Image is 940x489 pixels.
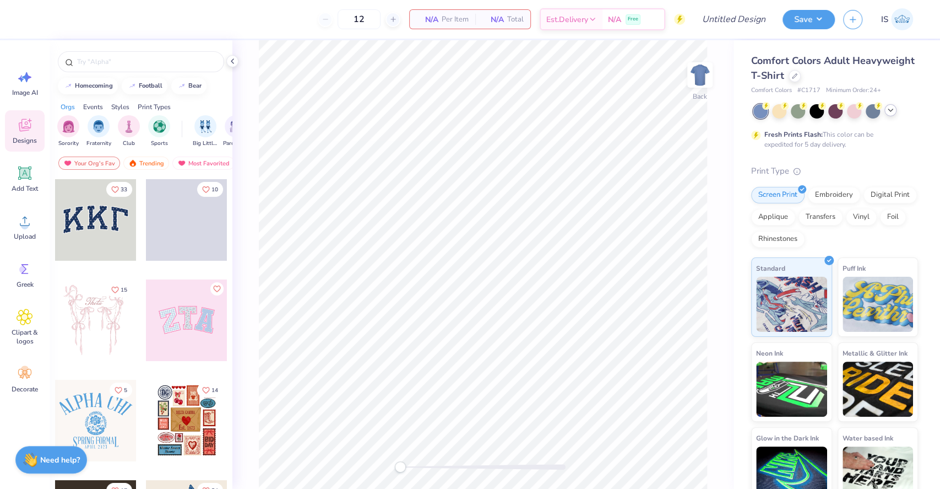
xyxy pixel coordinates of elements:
div: filter for Club [118,115,140,148]
div: Most Favorited [172,157,235,170]
span: Comfort Colors Adult Heavyweight T-Shirt [751,54,915,82]
button: Like [110,383,132,397]
span: Standard [756,262,785,274]
span: Decorate [12,385,38,394]
span: Parent's Weekend [223,139,248,148]
button: filter button [193,115,218,148]
div: filter for Sports [148,115,170,148]
button: filter button [86,115,111,148]
button: filter button [148,115,170,148]
span: N/A [482,14,504,25]
div: This color can be expedited for 5 day delivery. [764,130,900,149]
button: Like [106,182,132,197]
div: homecoming [75,83,113,89]
img: Sorority Image [62,120,75,133]
div: Accessibility label [395,461,406,472]
a: IS [876,8,918,30]
span: 14 [211,388,218,393]
span: Sorority [58,139,79,148]
span: 5 [124,388,127,393]
span: Metallic & Glitter Ink [843,347,908,359]
span: Upload [14,232,36,241]
span: Minimum Order: 24 + [826,86,881,95]
img: trend_line.gif [177,83,186,89]
img: Back [689,64,711,86]
span: Sports [151,139,168,148]
span: Est. Delivery [546,14,588,25]
input: – – [338,9,381,29]
div: Styles [111,102,129,112]
span: Comfort Colors [751,86,792,95]
div: Trending [123,157,169,170]
span: 15 [121,287,127,293]
span: Fraternity [86,139,111,148]
span: 33 [121,187,127,192]
button: filter button [223,115,248,148]
span: 10 [211,187,218,192]
input: Try "Alpha" [76,56,217,67]
div: Applique [751,209,795,225]
span: Water based Ink [843,432,893,444]
button: bear [171,78,207,94]
img: most_fav.gif [177,159,186,167]
div: Your Org's Fav [58,157,120,170]
span: Total [507,14,524,25]
strong: Fresh Prints Flash: [764,130,823,139]
div: Back [693,92,707,101]
span: # C1717 [797,86,821,95]
div: football [139,83,162,89]
input: Untitled Design [693,8,774,30]
button: homecoming [58,78,118,94]
img: Isaiah Swanson [891,8,913,30]
div: Orgs [61,102,75,112]
button: Save [783,10,835,29]
img: Metallic & Glitter Ink [843,362,914,417]
button: Like [210,282,224,295]
span: N/A [608,14,621,25]
button: Like [197,383,223,397]
img: Standard [756,277,827,332]
button: football [122,78,167,94]
span: Designs [13,136,37,145]
img: Parent's Weekend Image [230,120,242,133]
span: Greek [17,280,34,289]
div: filter for Sorority [57,115,79,148]
div: Print Type [751,165,918,178]
div: Foil [880,209,906,225]
span: Puff Ink [843,262,866,274]
div: Events [83,102,103,112]
img: Sports Image [153,120,166,133]
strong: Need help? [40,455,80,465]
div: Digital Print [863,187,917,203]
span: Club [123,139,135,148]
span: Per Item [442,14,469,25]
span: IS [881,13,888,26]
img: Neon Ink [756,362,827,417]
img: most_fav.gif [63,159,72,167]
span: N/A [416,14,438,25]
button: filter button [118,115,140,148]
div: Transfers [798,209,843,225]
span: Free [628,15,638,23]
button: Like [197,182,223,197]
span: Add Text [12,184,38,193]
div: Embroidery [808,187,860,203]
img: Big Little Reveal Image [199,120,211,133]
div: bear [188,83,202,89]
div: Screen Print [751,187,805,203]
div: filter for Fraternity [86,115,111,148]
div: filter for Big Little Reveal [193,115,218,148]
img: Fraternity Image [93,120,105,133]
img: trending.gif [128,159,137,167]
div: Print Types [138,102,171,112]
div: filter for Parent's Weekend [223,115,248,148]
img: trend_line.gif [128,83,137,89]
button: Like [106,282,132,297]
span: Image AI [12,88,38,97]
img: Club Image [123,120,135,133]
img: Puff Ink [843,277,914,332]
img: trend_line.gif [64,83,73,89]
span: Glow in the Dark Ink [756,432,819,444]
div: Vinyl [846,209,877,225]
span: Clipart & logos [7,328,43,346]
